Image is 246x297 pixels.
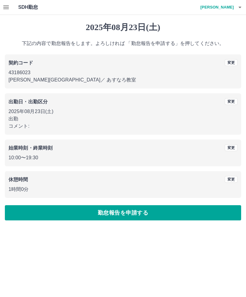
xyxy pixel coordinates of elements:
p: [PERSON_NAME][GEOGRAPHIC_DATA] ／ あすなろ教室 [9,76,237,84]
button: 変更 [225,59,237,66]
button: 変更 [225,98,237,105]
button: 変更 [225,176,237,183]
h1: 2025年08月23日(土) [5,22,241,33]
b: 始業時刻・終業時刻 [9,145,53,150]
b: 出勤日・出勤区分 [9,99,48,104]
p: 1時間0分 [9,186,237,193]
b: 休憩時間 [9,177,28,182]
p: 10:00 〜 19:30 [9,154,237,161]
p: 出勤 [9,115,237,123]
p: 43186023 [9,69,237,76]
p: コメント: [9,123,237,130]
button: 勤怠報告を申請する [5,205,241,220]
button: 変更 [225,144,237,151]
b: 契約コード [9,60,33,65]
p: 2025年08月23日(土) [9,108,237,115]
p: 下記の内容で勤怠報告をします。よろしければ 「勤怠報告を申請する」を押してください。 [5,40,241,47]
